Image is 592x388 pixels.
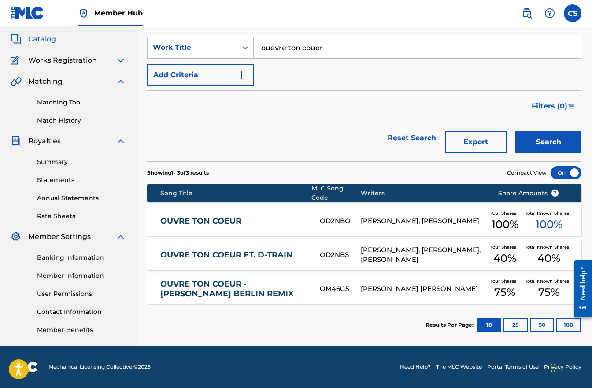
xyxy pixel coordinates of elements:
img: search [522,8,532,19]
button: 10 [477,318,501,332]
img: expand [115,55,126,66]
span: Member Hub [94,8,143,18]
span: Matching [28,76,63,87]
a: Match History [37,116,126,125]
div: [PERSON_NAME], [PERSON_NAME] [361,216,485,226]
span: Your Shares [490,244,520,250]
button: Export [445,131,507,153]
a: Need Help? [400,363,431,371]
a: User Permissions [37,289,126,298]
p: Results Per Page: [425,321,476,329]
span: Works Registration [28,55,97,66]
span: 100 % [536,216,562,232]
a: Contact Information [37,307,126,317]
iframe: Chat Widget [548,346,592,388]
a: Matching Tool [37,98,126,107]
a: The MLC Website [436,363,482,371]
a: Member Benefits [37,325,126,335]
div: Drag [551,354,556,381]
span: Catalog [28,34,56,45]
a: OUVRE TON COEUR - [PERSON_NAME] BERLIN REMIX [160,279,308,299]
a: Statements [37,175,126,185]
img: expand [115,76,126,87]
div: Work Title [153,42,232,53]
img: 9d2ae6d4665cec9f34b9.svg [236,70,247,80]
div: OM46G5 [320,284,361,294]
a: Rate Sheets [37,212,126,221]
button: Add Criteria [147,64,254,86]
div: User Menu [564,4,581,22]
div: [PERSON_NAME], [PERSON_NAME], [PERSON_NAME] [361,245,485,265]
img: Matching [11,76,22,87]
img: Top Rightsholder [78,8,89,19]
img: Member Settings [11,231,21,242]
img: Works Registration [11,55,22,66]
span: Filters ( 0 ) [532,101,567,112]
span: 75 % [494,284,515,300]
span: 75 % [538,284,559,300]
span: Your Shares [490,210,520,216]
span: Share Amounts [498,189,559,198]
a: Summary [37,157,126,167]
div: OD2NBO [320,216,361,226]
p: Showing 1 - 3 of 3 results [147,169,209,177]
span: 40 % [493,250,516,266]
button: 50 [530,318,554,332]
button: 25 [503,318,528,332]
img: Royalties [11,136,21,146]
button: 100 [556,318,581,332]
a: OUVRE TON COEUR FT. D-TRAIN [160,250,308,260]
div: Help [541,4,559,22]
div: Writers [361,189,485,198]
a: Portal Terms of Use [487,363,539,371]
span: Total Known Shares [525,244,573,250]
a: Banking Information [37,253,126,262]
span: Royalties [28,136,61,146]
img: filter [568,104,575,109]
span: Total Known Shares [525,278,573,284]
a: CatalogCatalog [11,34,56,45]
img: help [544,8,555,19]
form: Search Form [147,37,581,161]
div: MLC Song Code [311,184,361,202]
img: Catalog [11,34,21,45]
img: logo [11,362,38,372]
span: ? [551,190,559,197]
span: Compact View [507,169,547,177]
button: Filters (0) [526,95,581,117]
div: Song Title [160,189,311,198]
a: Reset Search [383,128,440,148]
a: Public Search [518,4,536,22]
span: Mechanical Licensing Collective © 2025 [48,363,151,371]
span: 100 % [492,216,518,232]
span: Member Settings [28,231,91,242]
img: MLC Logo [11,7,44,19]
img: expand [115,231,126,242]
div: OD2NBS [320,250,361,260]
span: 40 % [537,250,560,266]
span: Your Shares [490,278,520,284]
a: Annual Statements [37,194,126,203]
iframe: Resource Center [567,254,592,325]
div: [PERSON_NAME] [PERSON_NAME] [361,284,485,294]
a: Member Information [37,271,126,280]
button: Search [515,131,581,153]
a: OUVRE TON COEUR [160,216,308,226]
span: Total Known Shares [525,210,573,216]
a: Privacy Policy [544,363,581,371]
img: expand [115,136,126,146]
